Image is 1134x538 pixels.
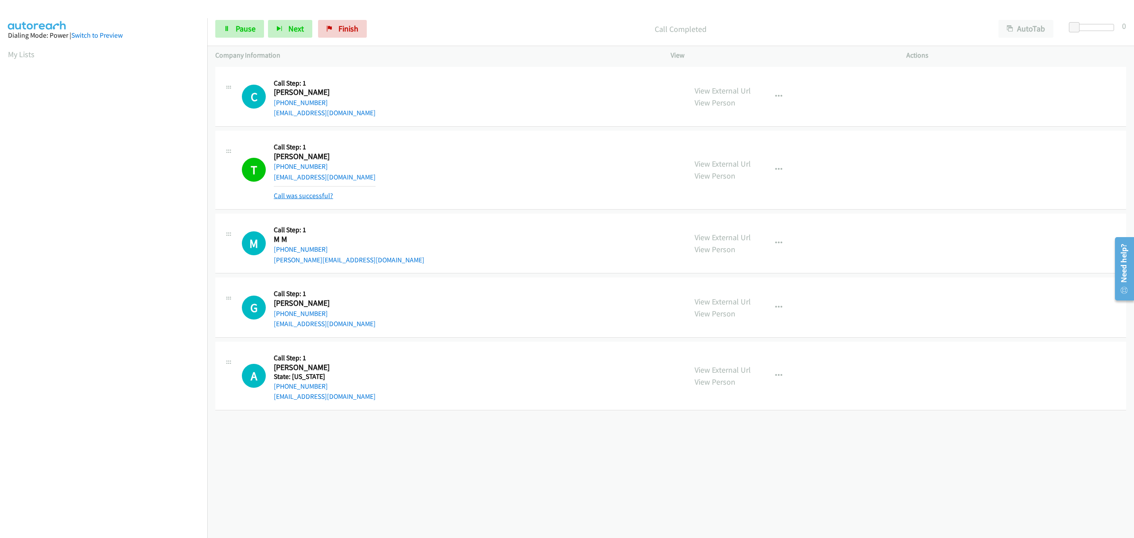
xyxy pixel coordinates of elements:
a: View External Url [695,86,751,96]
a: View Person [695,171,735,181]
h5: Call Step: 1 [274,289,376,298]
div: The call is yet to be attempted [242,296,266,320]
iframe: Resource Center [1109,234,1134,304]
p: Actions [906,50,1126,61]
a: View External Url [695,232,751,242]
h5: State: [US_STATE] [274,372,376,381]
a: [PERSON_NAME][EMAIL_ADDRESS][DOMAIN_NAME] [274,256,424,264]
h1: M [242,231,266,255]
h2: [PERSON_NAME] [274,152,373,162]
div: 0 [1122,20,1126,32]
a: View Person [695,377,735,387]
h2: [PERSON_NAME] [274,87,373,97]
a: Call was successful? [274,191,333,200]
span: Finish [338,23,358,34]
div: Dialing Mode: Power | [8,30,199,41]
h2: M M [274,234,373,245]
iframe: Dialpad [8,68,207,489]
a: [EMAIL_ADDRESS][DOMAIN_NAME] [274,173,376,181]
a: [PHONE_NUMBER] [274,309,328,318]
a: [PHONE_NUMBER] [274,162,328,171]
div: Delay between calls (in seconds) [1073,24,1114,31]
a: My Lists [8,49,35,59]
a: Switch to Preview [71,31,123,39]
div: The call is yet to be attempted [242,231,266,255]
a: Pause [215,20,264,38]
div: The call is yet to be attempted [242,364,266,388]
h5: Call Step: 1 [274,79,376,88]
h2: [PERSON_NAME] [274,363,373,373]
a: View External Url [695,365,751,375]
a: View Person [695,308,735,319]
h1: T [242,158,266,182]
h5: Call Step: 1 [274,354,376,363]
a: View Person [695,97,735,108]
a: [EMAIL_ADDRESS][DOMAIN_NAME] [274,109,376,117]
button: Next [268,20,312,38]
a: [PHONE_NUMBER] [274,98,328,107]
button: AutoTab [998,20,1053,38]
span: Pause [236,23,256,34]
h5: Call Step: 1 [274,143,376,152]
a: Finish [318,20,367,38]
a: View Person [695,244,735,254]
a: [EMAIL_ADDRESS][DOMAIN_NAME] [274,392,376,401]
a: [EMAIL_ADDRESS][DOMAIN_NAME] [274,320,376,328]
h1: C [242,85,266,109]
h1: A [242,364,266,388]
a: [PHONE_NUMBER] [274,245,328,253]
p: Company Information [215,50,655,61]
span: Next [288,23,304,34]
h5: Call Step: 1 [274,226,424,234]
p: Call Completed [379,23,983,35]
a: View External Url [695,159,751,169]
h2: [PERSON_NAME] [274,298,373,308]
a: [PHONE_NUMBER] [274,382,328,390]
div: The call is yet to be attempted [242,85,266,109]
p: View [671,50,890,61]
a: View External Url [695,296,751,307]
h1: G [242,296,266,320]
